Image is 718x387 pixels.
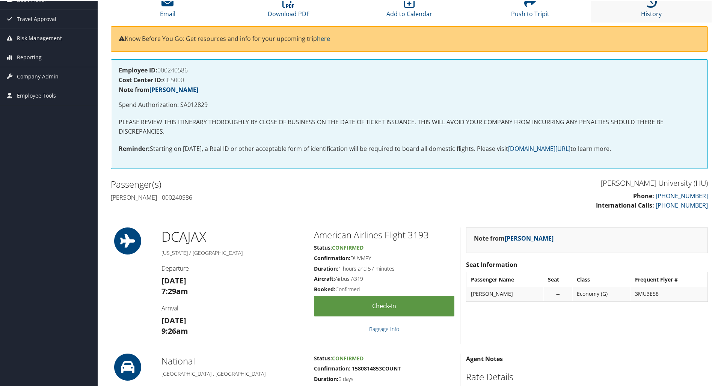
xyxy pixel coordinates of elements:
h5: 1 hours and 57 minutes [314,264,454,272]
h1: DCA JAX [161,227,302,245]
span: Risk Management [17,28,62,47]
strong: Duration: [314,375,338,382]
strong: Status: [314,354,332,361]
strong: Aircraft: [314,274,335,282]
strong: Cost Center ID: [119,75,163,83]
a: here [317,34,330,42]
span: Confirmed [332,354,364,361]
strong: Booked: [314,285,335,292]
h4: Arrival [161,303,302,312]
strong: Seat Information [466,260,517,268]
h3: [PERSON_NAME] University (HU) [415,177,708,188]
h2: Passenger(s) [111,177,404,190]
span: Company Admin [17,66,59,85]
p: Spend Authorization: SA012829 [119,99,700,109]
h2: Rate Details [466,370,708,382]
h2: American Airlines Flight 3193 [314,228,454,241]
strong: Note from [119,85,198,93]
a: [DOMAIN_NAME][URL] [508,144,570,152]
h4: CC5000 [119,76,700,82]
h4: 000240586 [119,66,700,72]
strong: Note from [474,233,554,242]
span: Confirmed [332,243,364,250]
p: Know Before You Go: Get resources and info for your upcoming trip [119,33,700,43]
td: Economy (G) [573,286,631,300]
a: [PHONE_NUMBER] [656,191,708,199]
h4: Departure [161,264,302,272]
a: Check-in [314,295,454,316]
span: Employee Tools [17,86,56,104]
strong: Status: [314,243,332,250]
strong: 7:29am [161,285,188,295]
p: PLEASE REVIEW THIS ITINERARY THOROUGHLY BY CLOSE OF BUSINESS ON THE DATE OF TICKET ISSUANCE. THIS... [119,117,700,136]
strong: International Calls: [596,200,654,209]
div: -- [548,290,569,297]
td: 3MU3E58 [631,286,707,300]
th: Passenger Name [467,272,543,286]
h5: [US_STATE] / [GEOGRAPHIC_DATA] [161,248,302,256]
a: [PERSON_NAME] [149,85,198,93]
strong: Agent Notes [466,354,503,362]
span: Travel Approval [17,9,56,28]
h5: Confirmed [314,285,454,292]
strong: Duration: [314,264,338,271]
strong: Phone: [633,191,654,199]
h5: Airbus A319 [314,274,454,282]
p: Starting on [DATE], a Real ID or other acceptable form of identification will be required to boar... [119,143,700,153]
a: [PERSON_NAME] [505,233,554,242]
strong: 9:26am [161,325,188,335]
h5: DUVMPY [314,254,454,261]
strong: Reminder: [119,144,150,152]
a: Baggage Info [369,325,399,332]
a: [PHONE_NUMBER] [656,200,708,209]
strong: Confirmation: [314,254,350,261]
h5: 6 days [314,375,454,382]
strong: Employee ID: [119,65,157,74]
th: Seat [544,272,572,286]
strong: [DATE] [161,315,186,325]
h4: [PERSON_NAME] - 000240586 [111,193,404,201]
strong: Confirmation: 1580814853COUNT [314,364,401,371]
th: Class [573,272,631,286]
span: Reporting [17,47,42,66]
h5: [GEOGRAPHIC_DATA] , [GEOGRAPHIC_DATA] [161,369,302,377]
strong: [DATE] [161,275,186,285]
h2: National [161,354,302,367]
td: [PERSON_NAME] [467,286,543,300]
th: Frequent Flyer # [631,272,707,286]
